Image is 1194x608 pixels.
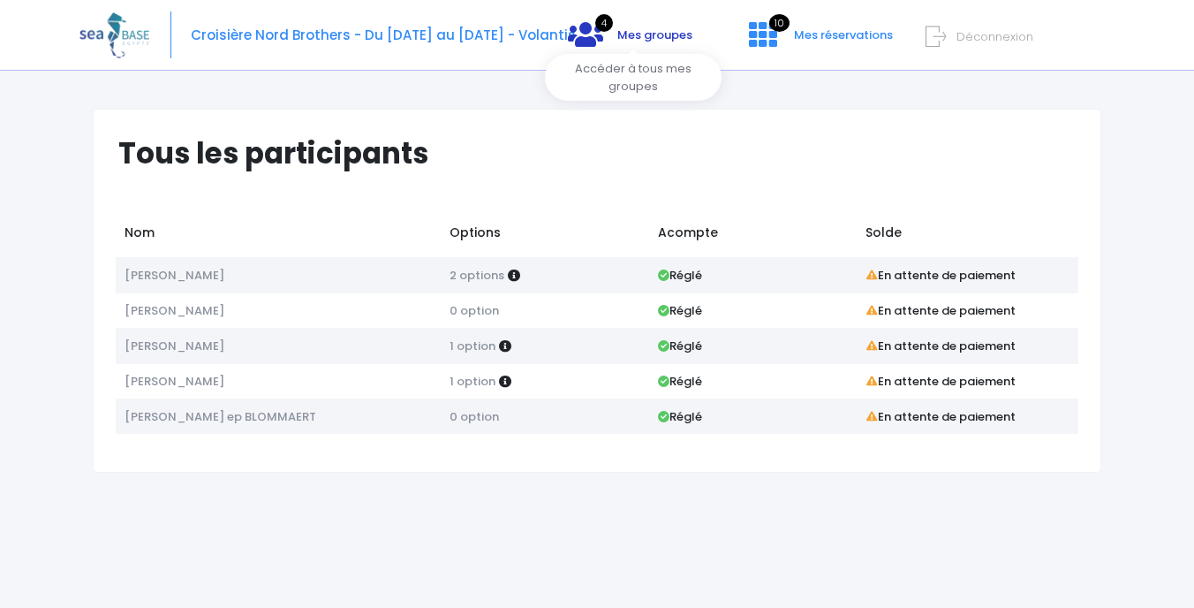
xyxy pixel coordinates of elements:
span: 1 option [450,338,495,354]
span: [PERSON_NAME] [125,302,224,319]
span: [PERSON_NAME] [125,373,224,390]
a: 4 Mes groupes [554,33,707,49]
strong: En attente de paiement [865,373,1016,390]
span: Déconnexion [956,28,1033,45]
strong: Réglé [658,373,702,390]
strong: En attente de paiement [865,408,1016,425]
span: 0 option [450,302,499,319]
h1: Tous les participants [118,136,1092,171]
span: 2 options [450,267,504,284]
div: Accéder à tous mes groupes [545,54,722,101]
td: Options [441,215,649,257]
strong: Réglé [658,338,702,354]
td: Solde [858,215,1078,257]
span: [PERSON_NAME] [125,267,224,284]
span: 0 option [450,408,499,425]
span: 4 [595,14,613,32]
span: 10 [769,14,790,32]
span: Mes groupes [617,27,692,43]
strong: Réglé [658,267,702,284]
strong: Réglé [658,408,702,425]
td: Nom [116,215,441,257]
span: [PERSON_NAME] ep BLOMMAERT [125,408,316,425]
a: 10 Mes réservations [735,33,903,49]
strong: En attente de paiement [865,267,1016,284]
span: 1 option [450,373,495,390]
strong: En attente de paiement [865,302,1016,319]
strong: En attente de paiement [865,338,1016,354]
span: Mes réservations [794,27,893,43]
span: Croisière Nord Brothers - Du [DATE] au [DATE] - Volantis [191,26,576,44]
strong: Réglé [658,302,702,319]
td: Acompte [649,215,858,257]
span: [PERSON_NAME] [125,338,224,354]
